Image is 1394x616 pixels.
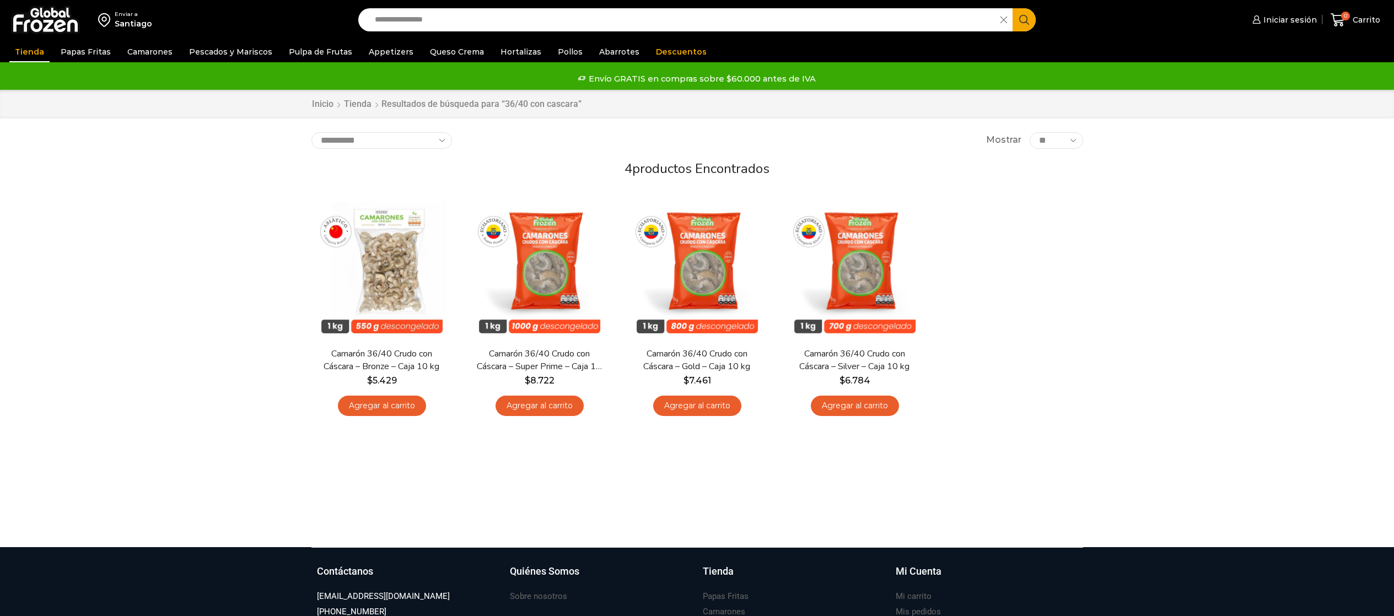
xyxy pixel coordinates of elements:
a: Hortalizas [495,41,547,62]
a: Papas Fritas [55,41,116,62]
h3: Contáctanos [317,564,373,579]
bdi: 6.784 [839,375,870,386]
bdi: 7.461 [683,375,711,386]
a: Camarón 36/40 Crudo con Cáscara – Super Prime – Caja 10 kg [476,348,602,373]
a: Iniciar sesión [1250,9,1317,31]
a: Inicio [311,98,334,111]
span: $ [683,375,689,386]
a: Tienda [343,98,372,111]
a: Descuentos [650,41,712,62]
span: $ [367,375,373,386]
a: Agregar al carrito: “Camarón 36/40 Crudo con Cáscara - Super Prime - Caja 10 kg” [496,396,584,416]
img: address-field-icon.svg [98,10,115,29]
button: Search button [1013,8,1036,31]
a: Tienda [9,41,50,62]
h3: Quiénes Somos [510,564,579,579]
a: Pulpa de Frutas [283,41,358,62]
a: Mi carrito [896,589,932,604]
h1: Resultados de búsqueda para “36/40 con cascara” [381,99,582,109]
a: Agregar al carrito: “Camarón 36/40 Crudo con Cáscara - Silver - Caja 10 kg” [811,396,899,416]
span: productos encontrados [632,160,769,177]
a: [EMAIL_ADDRESS][DOMAIN_NAME] [317,589,450,604]
h3: Sobre nosotros [510,591,567,602]
h3: Mi carrito [896,591,932,602]
span: 4 [625,160,632,177]
a: Tienda [703,564,885,590]
a: Pollos [552,41,588,62]
h3: [EMAIL_ADDRESS][DOMAIN_NAME] [317,591,450,602]
span: Mostrar [986,134,1021,147]
bdi: 5.429 [367,375,397,386]
a: Appetizers [363,41,419,62]
span: 0 [1341,12,1350,20]
div: Santiago [115,18,152,29]
a: Camarón 36/40 Crudo con Cáscara – Gold – Caja 10 kg [633,348,760,373]
a: Agregar al carrito: “Camarón 36/40 Crudo con Cáscara - Bronze - Caja 10 kg” [338,396,426,416]
a: Mi Cuenta [896,564,1078,590]
span: $ [525,375,530,386]
a: Pescados y Mariscos [184,41,278,62]
a: Papas Fritas [703,589,749,604]
h3: Papas Fritas [703,591,749,602]
span: Carrito [1350,14,1380,25]
h3: Tienda [703,564,734,579]
a: Contáctanos [317,564,499,590]
span: $ [839,375,845,386]
a: Abarrotes [594,41,645,62]
span: Iniciar sesión [1261,14,1317,25]
a: Sobre nosotros [510,589,567,604]
h3: Mi Cuenta [896,564,941,579]
a: Agregar al carrito: “Camarón 36/40 Crudo con Cáscara - Gold - Caja 10 kg” [653,396,741,416]
a: 0 Carrito [1328,7,1383,33]
a: Camarones [122,41,178,62]
bdi: 8.722 [525,375,555,386]
a: Quiénes Somos [510,564,692,590]
a: Queso Crema [424,41,489,62]
select: Pedido de la tienda [311,132,452,149]
a: Camarón 36/40 Crudo con Cáscara – Silver – Caja 10 kg [791,348,918,373]
div: Enviar a [115,10,152,18]
a: Camarón 36/40 Crudo con Cáscara – Bronze – Caja 10 kg [318,348,445,373]
nav: Breadcrumb [311,98,582,111]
